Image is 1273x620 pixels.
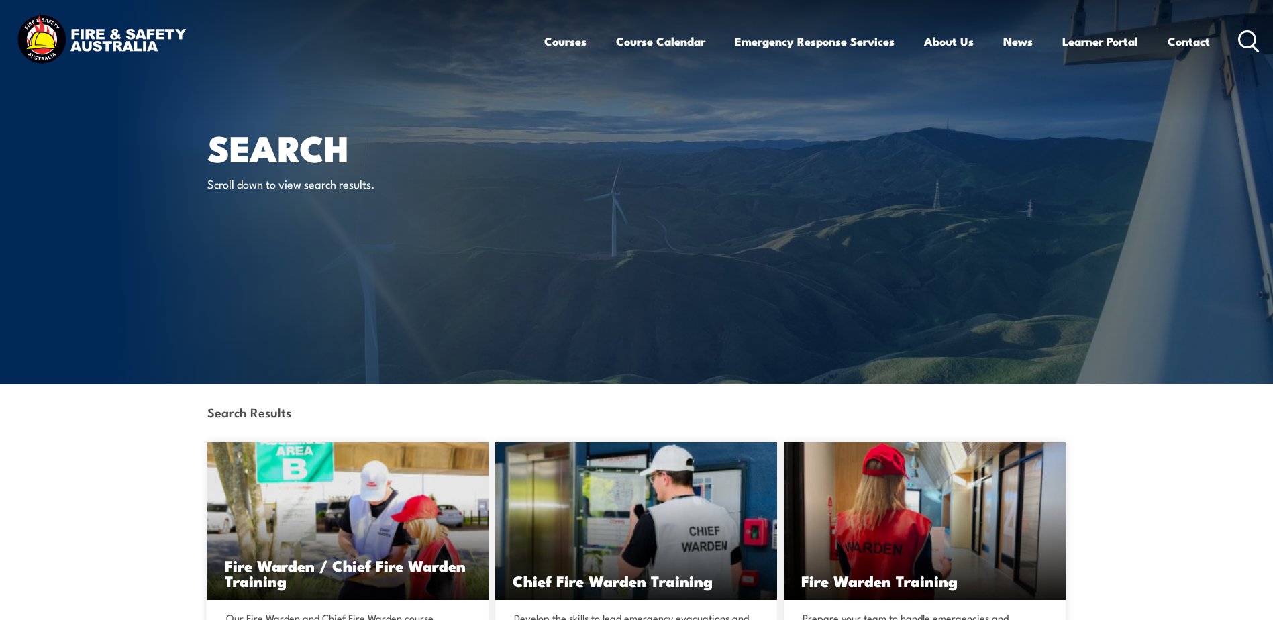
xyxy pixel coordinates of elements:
h3: Fire Warden Training [801,573,1048,588]
a: Fire Warden / Chief Fire Warden Training [207,442,489,600]
h3: Fire Warden / Chief Fire Warden Training [225,558,472,588]
p: Scroll down to view search results. [207,176,452,191]
img: Chief Fire Warden Training [495,442,777,600]
a: Course Calendar [616,23,705,59]
a: Emergency Response Services [735,23,895,59]
a: Courses [544,23,587,59]
a: Contact [1168,23,1210,59]
img: Fire Warden Training [784,442,1066,600]
strong: Search Results [207,403,291,421]
img: Fire Warden and Chief Fire Warden Training [207,442,489,600]
a: Learner Portal [1062,23,1138,59]
h1: Search [207,132,539,163]
a: About Us [924,23,974,59]
h3: Chief Fire Warden Training [513,573,760,588]
a: News [1003,23,1033,59]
